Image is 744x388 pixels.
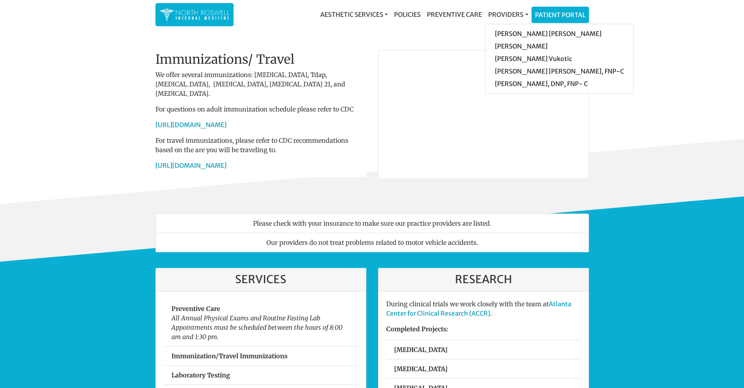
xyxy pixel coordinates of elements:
[171,305,220,313] strong: Preventive Care
[386,325,448,333] strong: Completed Projects:
[171,352,287,360] strong: Immunization/Travel Immunizations
[155,162,227,169] a: [URL][DOMAIN_NAME]
[485,77,633,90] a: [PERSON_NAME], DNP, FNP- C
[155,214,589,233] li: Please check with your insurance to make sure our practice providers are listed.
[485,27,633,40] a: [PERSON_NAME] [PERSON_NAME]
[155,121,227,129] a: [URL][DOMAIN_NAME]
[386,273,581,286] h3: Research
[394,346,448,354] strong: [MEDICAL_DATA]
[485,52,633,65] a: [PERSON_NAME] Vukotic
[159,7,230,22] img: North Roswell Internal Medicine
[155,104,366,114] p: For questions on adult immunization schedule please refer to CDC
[485,7,531,22] a: Providers
[386,300,571,317] a: Atlanta Center for Clinical Research (ACCR)
[394,365,448,373] strong: [MEDICAL_DATA]
[317,7,391,22] a: Aesthetic Services
[171,371,230,379] strong: Laboratory Testing
[485,65,633,77] a: [PERSON_NAME] [PERSON_NAME], FNP-C
[485,40,633,52] a: [PERSON_NAME]
[391,7,424,22] a: Policies
[164,273,358,286] h3: Services
[171,314,343,341] em: All Annual Physical Exams and Routine Fasting Lab Appointments must be scheduled between the hour...
[424,7,485,22] a: Preventive Care
[155,233,589,252] li: Our providers do not treat problems related to motor vehicle accidents.
[155,136,366,154] p: For travel immunizations, please refer to CDC recommendations based on the are you will be travel...
[532,7,589,23] a: Patient Portal
[386,299,581,318] p: During clinical trials we work closely with the team at .
[155,52,366,67] h2: Immunizations/ Travel
[155,70,366,98] p: We offer several immunizations: [MEDICAL_DATA], Tdap, [MEDICAL_DATA], [MEDICAL_DATA], [MEDICAL_DA...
